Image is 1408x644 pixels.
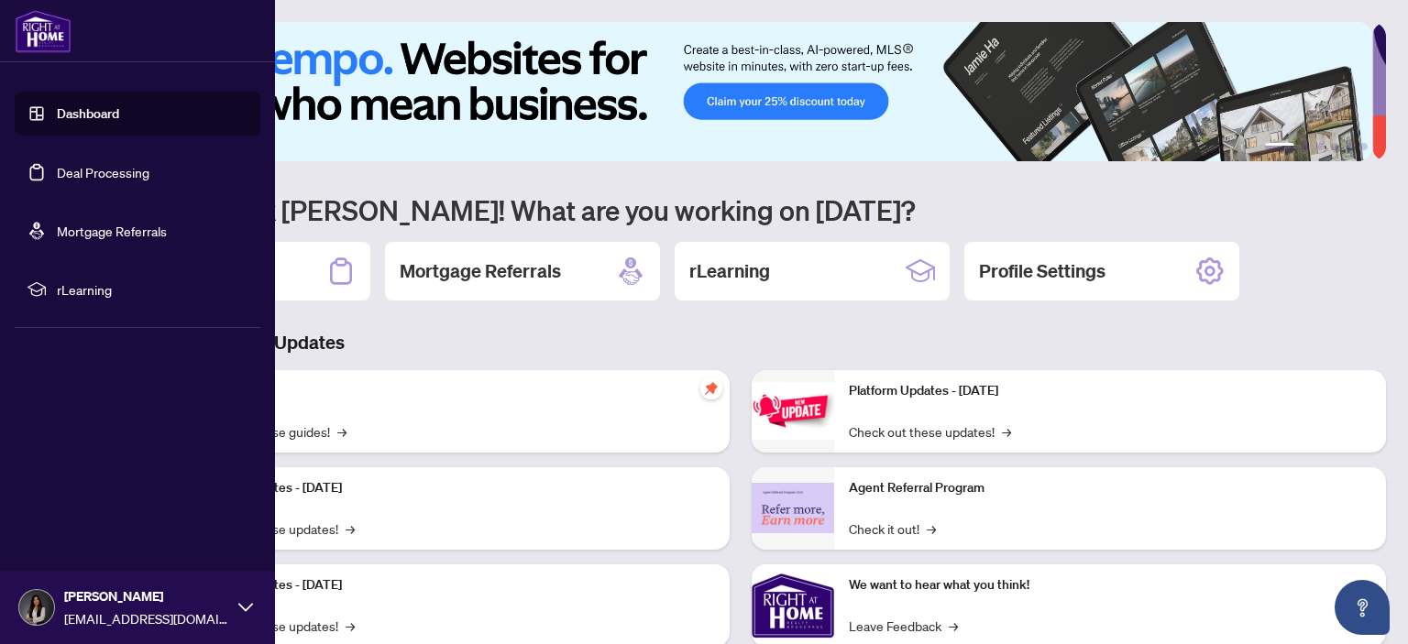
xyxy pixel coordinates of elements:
[1302,143,1309,150] button: 2
[57,279,247,300] span: rLearning
[57,105,119,122] a: Dashboard
[849,381,1371,401] p: Platform Updates - [DATE]
[849,421,1011,442] a: Check out these updates!→
[15,9,71,53] img: logo
[700,377,722,399] span: pushpin
[849,575,1371,595] p: We want to hear what you think!
[752,483,834,533] img: Agent Referral Program
[19,590,54,625] img: Profile Icon
[57,223,167,239] a: Mortgage Referrals
[95,330,1386,355] h3: Brokerage & Industry Updates
[346,518,355,539] span: →
[192,381,715,401] p: Self-Help
[1346,143,1353,150] button: 5
[192,575,715,595] p: Platform Updates - [DATE]
[1265,143,1294,150] button: 1
[849,478,1371,498] p: Agent Referral Program
[927,518,936,539] span: →
[849,518,936,539] a: Check it out!→
[752,382,834,440] img: Platform Updates - June 23, 2025
[949,616,958,636] span: →
[400,258,561,284] h2: Mortgage Referrals
[64,586,229,606] span: [PERSON_NAME]
[337,421,346,442] span: →
[689,258,770,284] h2: rLearning
[979,258,1105,284] h2: Profile Settings
[95,192,1386,227] h1: Welcome back [PERSON_NAME]! What are you working on [DATE]?
[1002,421,1011,442] span: →
[849,616,958,636] a: Leave Feedback→
[1335,580,1390,635] button: Open asap
[1331,143,1338,150] button: 4
[346,616,355,636] span: →
[57,164,149,180] a: Deal Processing
[1360,143,1368,150] button: 6
[95,22,1372,161] img: Slide 0
[192,478,715,498] p: Platform Updates - [DATE]
[1316,143,1324,150] button: 3
[64,608,229,628] span: [EMAIL_ADDRESS][DOMAIN_NAME]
